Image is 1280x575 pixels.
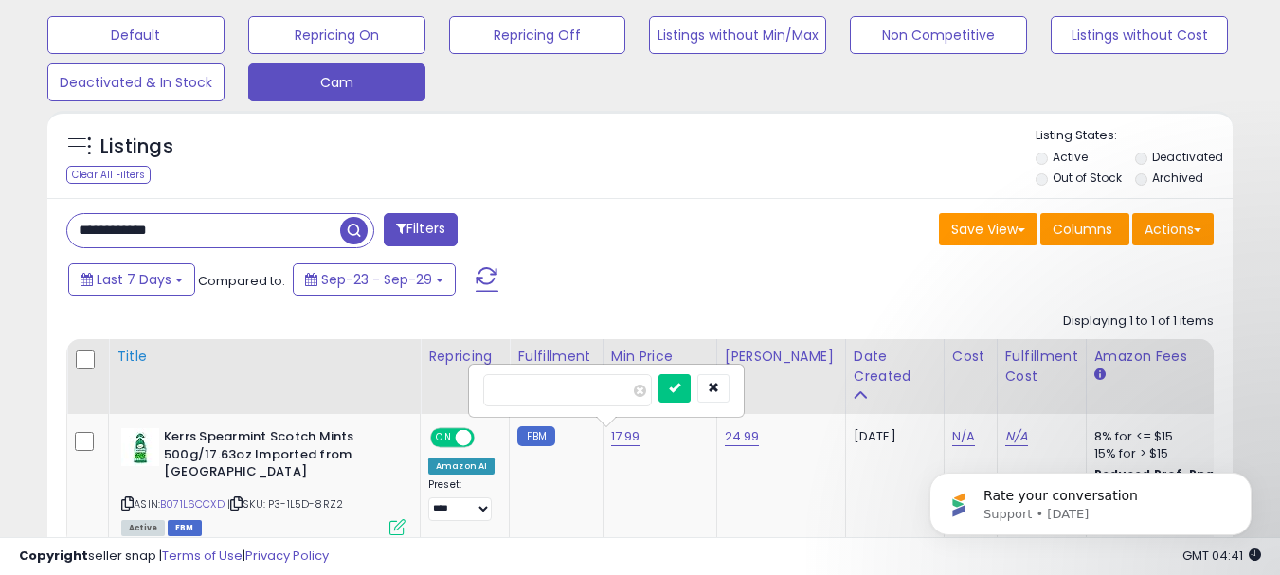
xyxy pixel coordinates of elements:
[47,16,225,54] button: Default
[1132,213,1214,245] button: Actions
[428,458,495,475] div: Amazon AI
[517,426,554,446] small: FBM
[1053,149,1088,165] label: Active
[227,496,343,512] span: | SKU: P3-1L5D-8RZ2
[19,547,88,565] strong: Copyright
[1051,16,1228,54] button: Listings without Cost
[245,547,329,565] a: Privacy Policy
[68,263,195,296] button: Last 7 Days
[19,548,329,566] div: seller snap | |
[952,427,975,446] a: N/A
[66,166,151,184] div: Clear All Filters
[611,427,640,446] a: 17.99
[293,263,456,296] button: Sep-23 - Sep-29
[1152,149,1223,165] label: Deactivated
[1152,170,1203,186] label: Archived
[449,16,626,54] button: Repricing Off
[725,347,838,367] div: [PERSON_NAME]
[428,478,495,521] div: Preset:
[198,272,285,290] span: Compared to:
[162,547,243,565] a: Terms of Use
[1053,170,1122,186] label: Out of Stock
[121,428,406,533] div: ASIN:
[854,428,929,445] div: [DATE]
[1005,347,1078,386] div: Fulfillment Cost
[168,520,202,536] span: FBM
[160,496,225,512] a: B071L6CCXD
[850,16,1027,54] button: Non Competitive
[517,347,594,367] div: Fulfillment
[428,347,501,367] div: Repricing
[384,213,458,246] button: Filters
[121,520,165,536] span: All listings currently available for purchase on Amazon
[248,63,425,101] button: Cam
[164,428,394,486] b: Kerrs Spearmint Scotch Mints 500g/17.63oz Imported from [GEOGRAPHIC_DATA]
[1053,220,1112,239] span: Columns
[100,134,173,160] h5: Listings
[321,270,432,289] span: Sep-23 - Sep-29
[117,347,412,367] div: Title
[952,347,989,367] div: Cost
[1040,213,1129,245] button: Columns
[432,430,456,446] span: ON
[1094,367,1106,384] small: Amazon Fees.
[97,270,171,289] span: Last 7 Days
[1005,427,1028,446] a: N/A
[248,16,425,54] button: Repricing On
[854,347,936,386] div: Date Created
[1094,347,1258,367] div: Amazon Fees
[939,213,1037,245] button: Save View
[121,428,159,466] img: 41F3yR1CgML._SL40_.jpg
[1063,313,1214,331] div: Displaying 1 to 1 of 1 items
[1094,428,1252,445] div: 8% for <= $15
[472,430,502,446] span: OFF
[611,347,709,367] div: Min Price
[649,16,826,54] button: Listings without Min/Max
[1036,127,1233,145] p: Listing States:
[725,427,760,446] a: 24.99
[901,433,1280,566] iframe: Intercom notifications message
[47,63,225,101] button: Deactivated & In Stock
